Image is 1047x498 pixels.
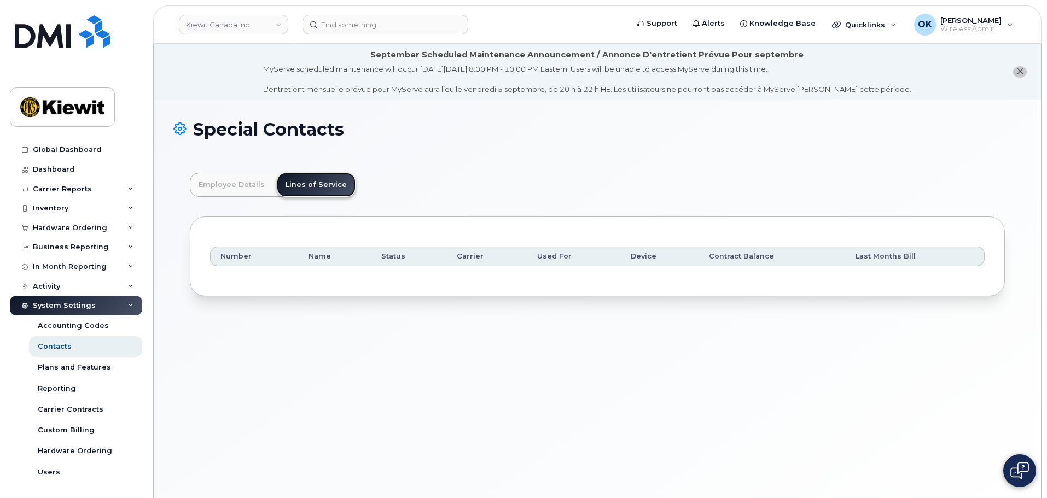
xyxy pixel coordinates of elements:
[277,173,356,197] a: Lines of Service
[621,247,699,266] th: Device
[699,247,846,266] th: Contract Balance
[1010,462,1029,479] img: Open chat
[190,173,274,197] a: Employee Details
[527,247,621,266] th: Used For
[371,247,447,266] th: Status
[370,49,804,61] div: September Scheduled Maintenance Announcement / Annonce D'entretient Prévue Pour septembre
[1013,66,1027,78] button: close notification
[210,247,299,266] th: Number
[447,247,527,266] th: Carrier
[263,64,911,95] div: MyServe scheduled maintenance will occur [DATE][DATE] 8:00 PM - 10:00 PM Eastern. Users will be u...
[173,120,1021,139] h1: Special Contacts
[299,247,371,266] th: Name
[846,247,985,266] th: Last Months Bill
